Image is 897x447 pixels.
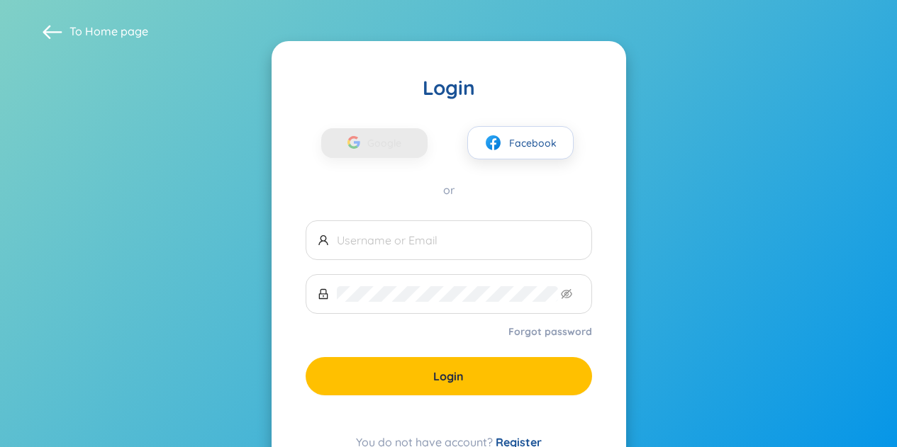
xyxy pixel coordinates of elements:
[318,288,329,300] span: lock
[467,126,574,159] button: facebookFacebook
[509,135,557,151] span: Facebook
[433,368,464,384] span: Login
[306,182,592,198] div: or
[367,128,408,158] span: Google
[306,75,592,101] div: Login
[318,234,329,246] span: user
[561,288,572,300] span: eye-invisible
[69,23,148,39] span: To
[508,324,592,339] a: Forgot password
[85,24,148,38] a: Home page
[337,232,580,248] input: Username or Email
[321,128,428,158] button: Google
[484,134,502,152] img: facebook
[306,357,592,395] button: Login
